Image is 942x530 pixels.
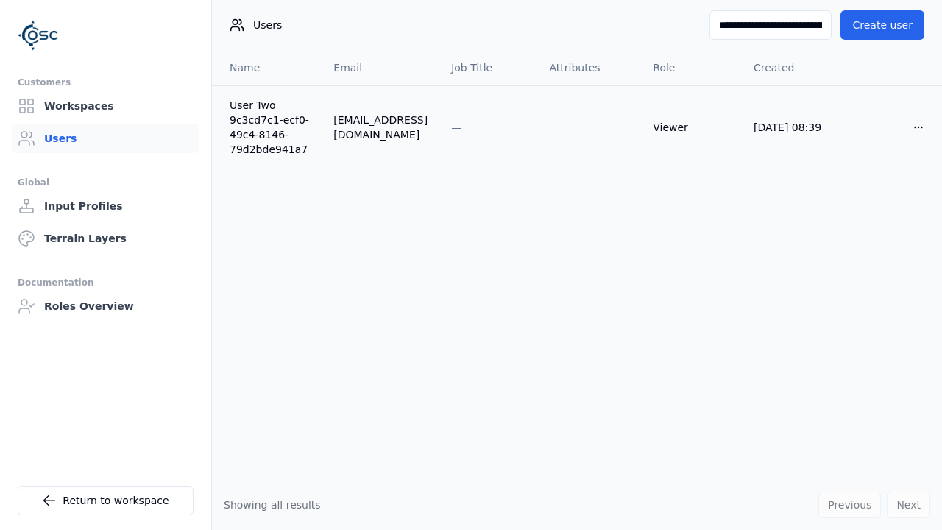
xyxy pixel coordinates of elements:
th: Role [641,50,742,85]
th: Attributes [538,50,642,85]
a: Workspaces [12,91,199,121]
a: User Two 9c3cd7c1-ecf0-49c4-8146-79d2bde941a7 [230,98,310,157]
a: Return to workspace [18,486,194,515]
th: Job Title [439,50,537,85]
span: Showing all results [224,499,321,511]
div: Global [18,174,194,191]
button: Create user [840,10,924,40]
span: — [451,121,461,133]
a: Roles Overview [12,291,199,321]
a: Users [12,124,199,153]
th: Email [322,50,439,85]
th: Name [212,50,322,85]
div: Documentation [18,274,194,291]
a: Terrain Layers [12,224,199,253]
div: Viewer [653,120,730,135]
img: Logo [18,15,59,56]
th: Created [742,50,843,85]
div: [DATE] 08:39 [754,120,832,135]
div: [EMAIL_ADDRESS][DOMAIN_NAME] [333,113,428,142]
a: Input Profiles [12,191,199,221]
span: Users [253,18,282,32]
div: Customers [18,74,194,91]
